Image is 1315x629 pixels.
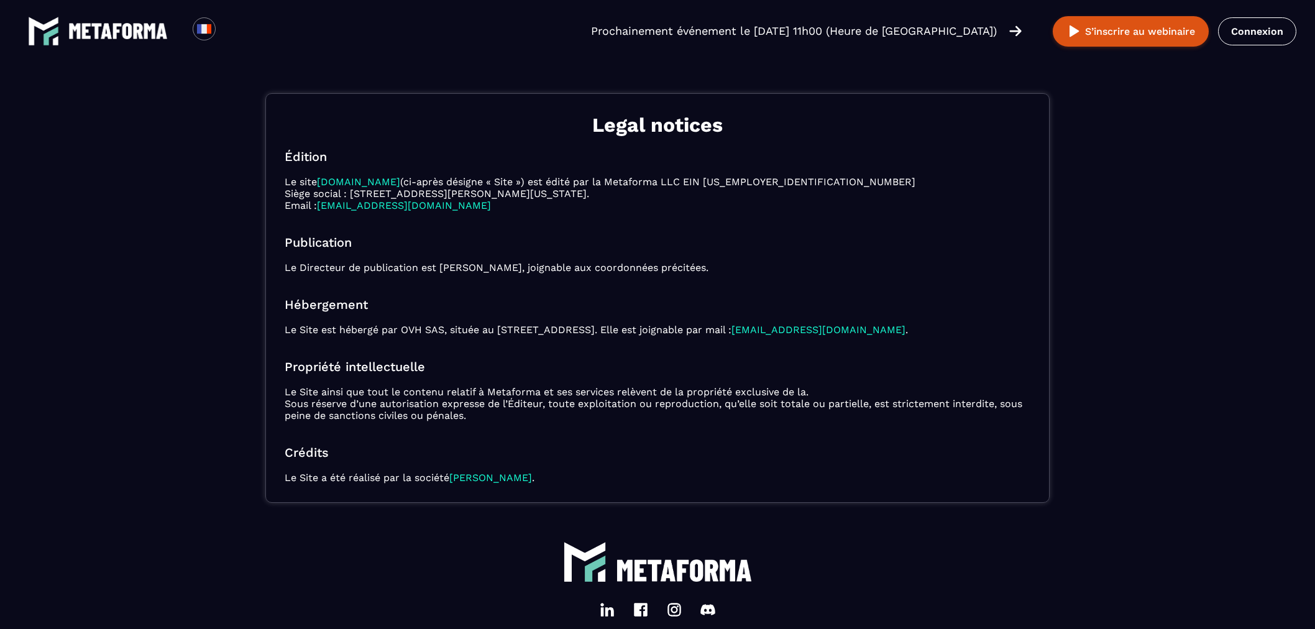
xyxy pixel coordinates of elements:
[285,235,1030,250] h2: Publication
[700,602,715,617] img: discord
[216,17,246,45] div: Search for option
[285,176,1030,211] p: Le site (ci-après désigne « Site ») est édité par la Metaforma LLC EIN [US_EMPLOYER_IDENTIFICATIO...
[633,602,648,617] img: facebook
[285,324,1030,336] p: Le Site est hébergé par OVH SAS, située au [STREET_ADDRESS]. Elle est joignable par mail : .
[285,297,1030,312] h2: Hébergement
[285,262,1030,273] p: Le Directeur de publication est [PERSON_NAME], joignable aux coordonnées précitées.
[1009,24,1022,38] img: arrow-right
[563,540,607,584] img: logo
[1053,16,1209,47] button: S’inscrire au webinaire
[731,324,905,336] a: [EMAIL_ADDRESS][DOMAIN_NAME]
[616,559,753,582] img: logo
[196,21,212,37] img: fr
[68,23,168,39] img: logo
[285,472,1030,484] p: Le Site a été réalisé par la société .
[1066,24,1082,39] img: play
[285,112,1030,137] h1: Legal notices
[1218,17,1296,45] a: Connexion
[285,386,1030,421] p: Le Site ainsi que tout le contenu relatif à Metaforma et ses services relèvent de la propriété ex...
[667,602,682,617] img: instagram
[600,602,615,617] img: linkedin
[591,22,997,40] p: Prochainement événement le [DATE] 11h00 (Heure de [GEOGRAPHIC_DATA])
[28,16,59,47] img: logo
[449,472,532,484] a: [PERSON_NAME]
[317,176,400,188] a: [DOMAIN_NAME]
[285,359,1030,374] h2: Propriété intellectuelle
[285,445,1030,460] h2: Crédits
[317,200,491,211] a: [EMAIL_ADDRESS][DOMAIN_NAME]
[285,149,1030,164] h2: Édition
[226,24,236,39] input: Search for option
